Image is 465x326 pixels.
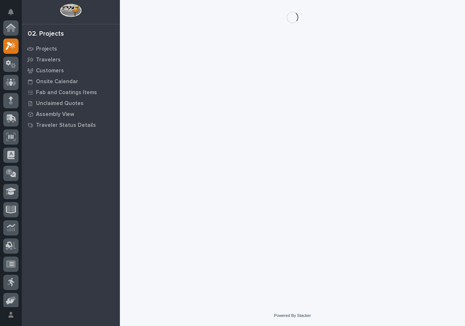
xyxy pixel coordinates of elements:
p: Onsite Calendar [36,79,78,85]
p: Traveler Status Details [36,122,96,129]
a: Onsite Calendar [22,76,120,87]
div: Notifications [9,9,19,20]
a: Projects [22,43,120,54]
a: Fab and Coatings Items [22,87,120,98]
a: Traveler Status Details [22,120,120,130]
p: Travelers [36,57,61,63]
button: Notifications [3,4,19,20]
img: Workspace Logo [60,4,81,17]
p: Unclaimed Quotes [36,100,84,107]
p: Assembly View [36,111,74,118]
p: Fab and Coatings Items [36,89,97,96]
a: Travelers [22,54,120,65]
p: Projects [36,46,57,52]
p: Customers [36,68,64,74]
a: Assembly View [22,109,120,120]
a: Unclaimed Quotes [22,98,120,109]
a: Powered By Stacker [274,313,311,318]
a: Customers [22,65,120,76]
div: 02. Projects [28,30,64,38]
